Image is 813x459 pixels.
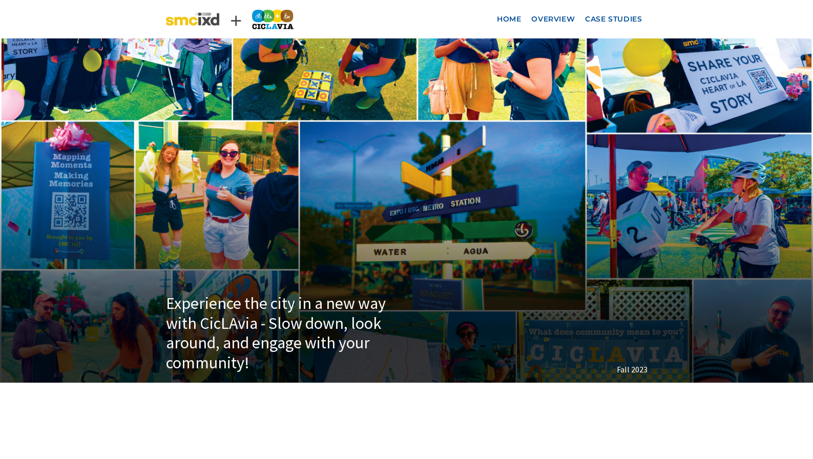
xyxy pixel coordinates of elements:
[412,365,648,374] div: Fall 2023
[580,10,647,29] a: Case Studies
[492,10,526,29] a: Home
[220,9,252,30] div: +
[526,10,580,29] a: Overview
[166,294,402,372] h1: Experience the city in a new way with CicLAvia - Slow down, look around, and engage with your com...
